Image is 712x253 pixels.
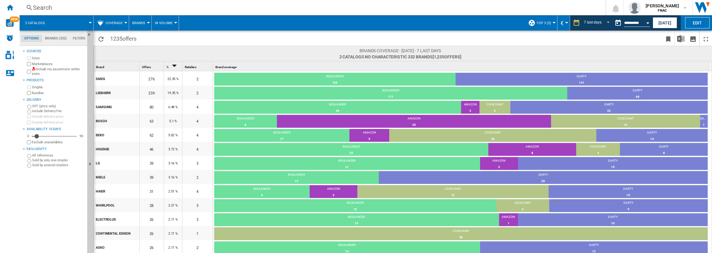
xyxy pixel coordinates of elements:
span: Brand coverage [215,65,237,69]
label: Singles [32,85,85,90]
div: CDISCOUNT [576,145,620,150]
div: Delivery [27,97,85,102]
div: 26 [140,212,164,226]
td: DARTY : 15 (38.46%) [518,157,708,171]
div: DARTY [700,116,708,122]
div: CDISCOUNT [551,116,700,122]
span: Retailers [185,65,196,69]
button: top 3 (5) [536,15,554,31]
input: Marketplaces [27,62,31,66]
td: CDISCOUNT : 5 (6.25%) [479,101,510,115]
div: 15 [518,164,708,170]
div: 26 [140,226,164,240]
div: 28 [140,198,164,212]
div: 21 [214,164,480,170]
button: Download as image [687,31,699,46]
label: All references [32,153,85,158]
div: Offers Sort None [141,61,164,71]
td: BOULANGER : 6 (19.35%) [214,185,310,199]
td: CDISCOUNT : 19 (30.16%) [551,115,700,129]
div: DARTY [567,88,708,94]
div: BOULANGER [214,215,499,220]
md-slider: Availability [32,133,77,139]
div: 3.16 % [164,170,182,184]
td: AMAZON : 8 (17.39%) [488,143,576,157]
div: 22.35 % [164,71,182,86]
label: Exclude unavailables [32,140,85,145]
div: 19 [551,122,700,128]
div: BOSCH [96,114,139,127]
td: CDISCOUNT : 4 (8.7%) [576,143,620,157]
td: BOULANGER : 25 (54.35%) [214,143,488,157]
div: SMEG [96,72,139,85]
button: Reload [95,31,107,46]
div: Availability 10 Days [27,127,85,132]
span: Brand [96,65,104,69]
div: 26 [389,136,596,142]
div: AMAZON [488,145,576,150]
img: wise-card.svg [6,19,14,27]
img: alerts-logo.svg [6,34,13,42]
div: 4 [182,128,213,142]
td: DARTY : 26 (66.67%) [379,171,708,185]
span: Brands [132,21,145,25]
div: 2 [182,86,213,100]
td: AMAZON : 35 (55.56%) [277,115,551,129]
div: BOULANGER [214,116,277,122]
div: 9 [549,206,708,212]
input: Sold by several retailers [27,164,31,168]
div: % Sort Descending [165,61,182,71]
div: DARTY [596,130,708,136]
div: Sort None [214,61,709,71]
div: This report is based on a date in the past. [612,15,651,31]
div: 2.11 % [164,212,182,226]
div: 35 [277,122,551,128]
span: % [166,65,169,69]
button: Brands [132,15,148,31]
span: € [561,20,564,26]
td: DARTY : 14 (22.58%) [596,129,708,143]
div: 46 [140,142,164,156]
button: 2 catalogs [25,15,51,31]
label: Include delivery price [32,114,85,119]
button: Coverage [106,15,126,31]
div: Sources [27,49,85,54]
div: SAMSUNG [96,100,139,113]
div: BOULANGER [214,74,456,80]
td: BOULANGER : 17 (27.42%) [214,129,349,143]
div: Sort Descending [165,61,182,71]
div: In volume [155,15,176,31]
div: 15 [214,220,499,226]
md-select: REPORTS.WIZARD.STEPS.REPORT.STEPS.REPORT_OPTIONS.PERIOD: 7 last days [583,18,612,28]
div: 12 [357,192,548,198]
div: HISENSE [96,142,139,155]
div: 63 [140,114,164,128]
div: WHIRLPOOL [96,199,139,211]
button: Maximize [700,31,712,46]
div: DARTY [510,102,708,108]
td: CDISCOUNT : 12 (38.71%) [357,185,548,199]
span: 2 catalogs [25,21,45,25]
div: 17 [214,136,349,142]
div: 4 [182,100,213,114]
td: AMAZON : 3 (3.75%) [461,101,479,115]
td: CDISCOUNT : 26 (100%) [214,227,708,241]
div: top 3 (5) [528,15,554,31]
td: CDISCOUNT : 3 (10.71%) [496,199,549,213]
span: NEW [9,16,19,22]
div: BOULANGER [214,187,310,192]
div: 1 [499,220,518,226]
div: 4 [576,150,620,156]
div: BOULANGER [214,102,461,108]
div: 40 [214,108,461,114]
div: 4 [182,184,213,198]
div: Search [33,3,590,12]
span: Brands coverage - [DATE] - 7 last days [339,48,461,54]
div: BOULANGER [214,145,488,150]
div: CDISCOUNT [357,187,548,192]
button: Bookmark this report [662,31,674,46]
md-tab-item: Filters [70,35,88,42]
label: OFF (price only) [32,104,85,108]
button: [DATE] [653,17,677,28]
div: 8 [214,122,277,128]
